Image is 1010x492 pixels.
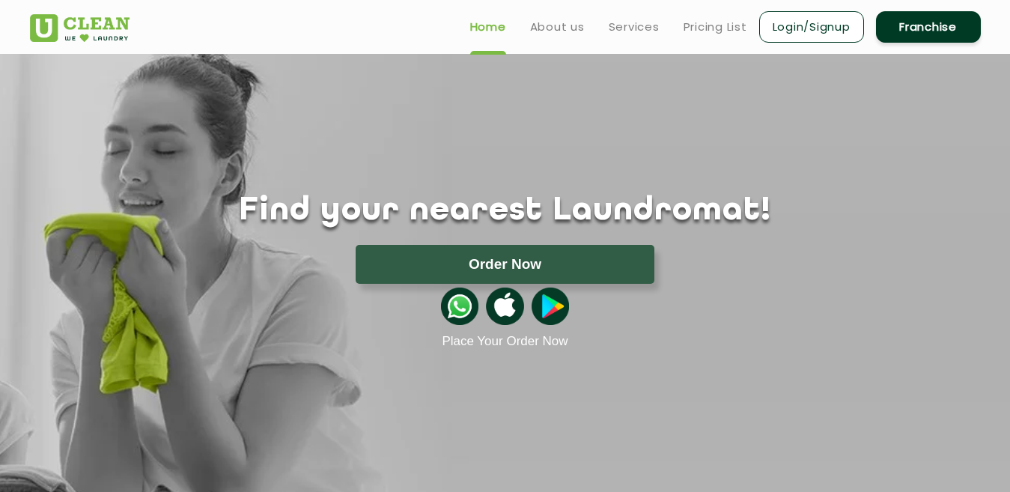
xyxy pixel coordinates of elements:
[609,18,660,36] a: Services
[532,288,569,325] img: playstoreicon.png
[759,11,864,43] a: Login/Signup
[876,11,981,43] a: Franchise
[530,18,585,36] a: About us
[356,245,654,284] button: Order Now
[19,192,992,230] h1: Find your nearest Laundromat!
[486,288,523,325] img: apple-icon.png
[441,288,478,325] img: whatsappicon.png
[684,18,747,36] a: Pricing List
[30,14,130,42] img: UClean Laundry and Dry Cleaning
[470,18,506,36] a: Home
[442,334,568,349] a: Place Your Order Now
